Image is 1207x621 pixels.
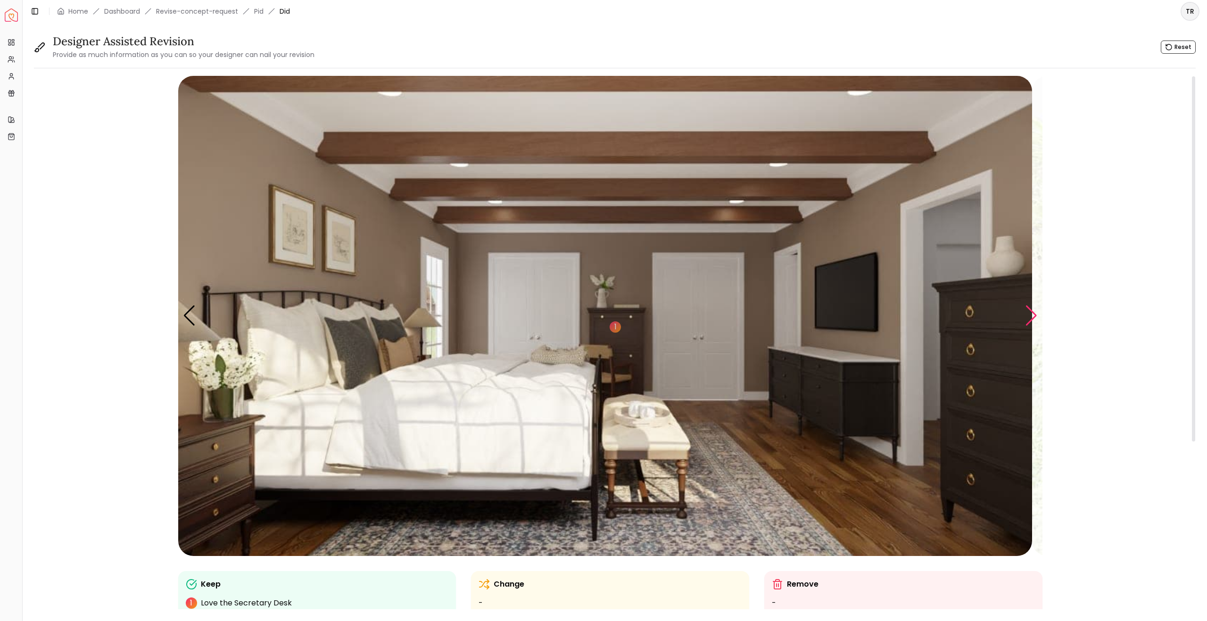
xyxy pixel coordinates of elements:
[178,76,1032,556] div: 4 / 5
[772,597,1035,609] ul: -
[178,76,1032,556] img: 68959dd47d489a0013f4f059
[186,597,197,609] p: 1
[178,76,1042,556] div: Carousel
[479,597,742,609] ul: -
[53,34,314,49] h3: Designer Assisted Revision
[68,7,88,16] a: Home
[201,597,292,609] p: Love the Secretary Desk
[280,7,290,16] span: Did
[156,7,238,16] a: Revise-concept-request
[104,7,140,16] a: Dashboard
[610,321,621,333] div: 1
[53,50,314,59] small: Provide as much information as you can so your designer can nail your revision
[57,7,290,16] nav: breadcrumb
[201,579,221,590] p: Keep
[1025,305,1038,326] div: Next slide
[494,579,524,590] p: Change
[254,7,264,16] a: Pid
[1161,41,1196,54] button: Reset
[5,8,18,22] a: Spacejoy
[5,8,18,22] img: Spacejoy Logo
[1182,3,1199,20] span: TR
[1181,2,1199,21] button: TR
[183,305,196,326] div: Previous slide
[787,579,818,590] p: Remove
